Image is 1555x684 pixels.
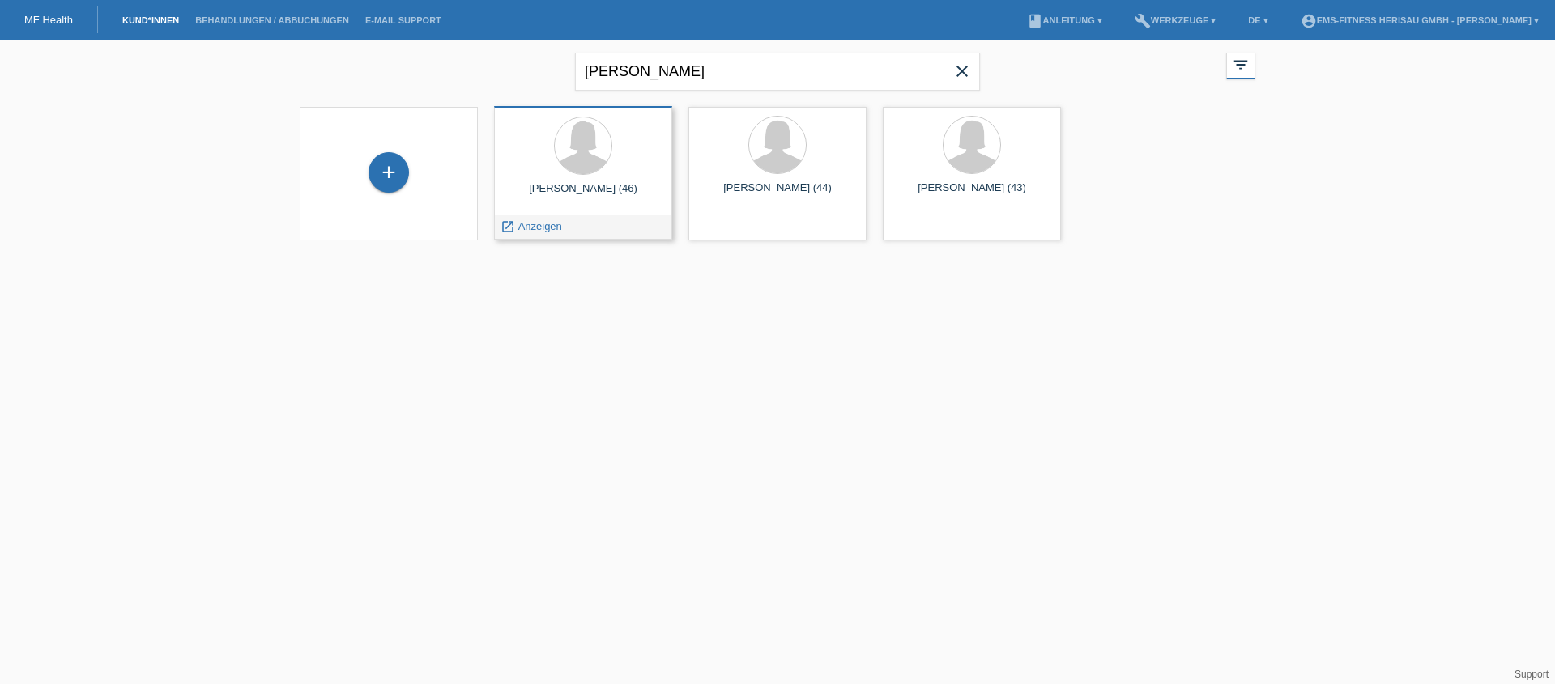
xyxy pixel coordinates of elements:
[1232,56,1250,74] i: filter_list
[896,181,1048,207] div: [PERSON_NAME] (43)
[1301,13,1317,29] i: account_circle
[369,159,408,186] div: Kund*in hinzufügen
[114,15,187,25] a: Kund*innen
[507,182,659,208] div: [PERSON_NAME] (46)
[187,15,357,25] a: Behandlungen / Abbuchungen
[1019,15,1110,25] a: bookAnleitung ▾
[1027,13,1043,29] i: book
[1293,15,1547,25] a: account_circleEMS-Fitness Herisau GmbH - [PERSON_NAME] ▾
[501,219,515,234] i: launch
[1240,15,1276,25] a: DE ▾
[1135,13,1151,29] i: build
[1515,669,1549,680] a: Support
[701,181,854,207] div: [PERSON_NAME] (44)
[24,14,73,26] a: MF Health
[1127,15,1225,25] a: buildWerkzeuge ▾
[518,220,562,232] span: Anzeigen
[501,220,562,232] a: launch Anzeigen
[575,53,980,91] input: Suche...
[952,62,972,81] i: close
[357,15,449,25] a: E-Mail Support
